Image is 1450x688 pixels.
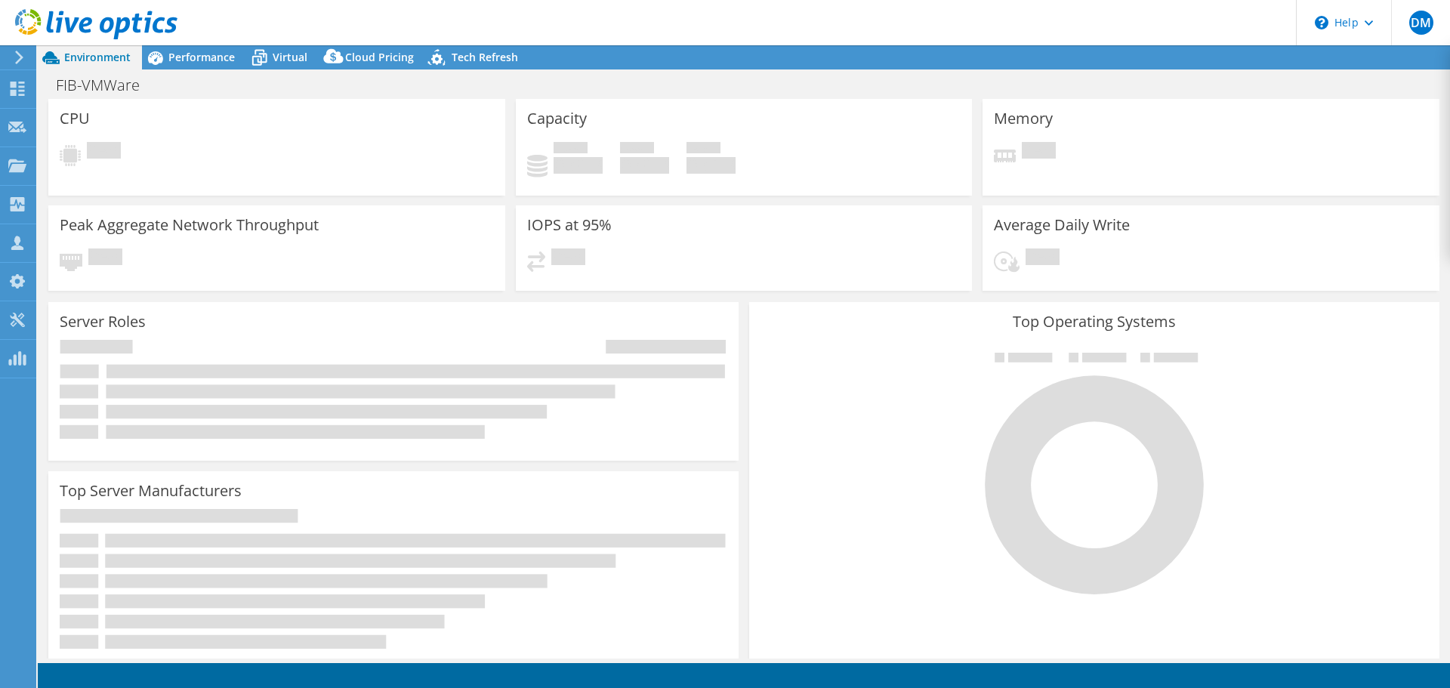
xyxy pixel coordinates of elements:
span: Pending [87,142,121,162]
h3: Capacity [527,110,587,127]
h3: Memory [994,110,1053,127]
h3: Peak Aggregate Network Throughput [60,217,319,233]
h4: 0 GiB [620,157,669,174]
h3: Top Operating Systems [760,313,1428,330]
span: Tech Refresh [452,50,518,64]
h4: 0 GiB [554,157,603,174]
svg: \n [1315,16,1328,29]
span: Used [554,142,588,157]
span: Performance [168,50,235,64]
span: Free [620,142,654,157]
span: Pending [551,248,585,269]
span: Virtual [273,50,307,64]
h4: 0 GiB [686,157,736,174]
h3: Server Roles [60,313,146,330]
h3: IOPS at 95% [527,217,612,233]
span: Environment [64,50,131,64]
span: Pending [1026,248,1060,269]
span: Pending [88,248,122,269]
span: DM [1409,11,1433,35]
span: Total [686,142,720,157]
h3: CPU [60,110,90,127]
span: Cloud Pricing [345,50,414,64]
span: Pending [1022,142,1056,162]
h3: Average Daily Write [994,217,1130,233]
h3: Top Server Manufacturers [60,483,242,499]
h1: FIB-VMWare [49,77,163,94]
